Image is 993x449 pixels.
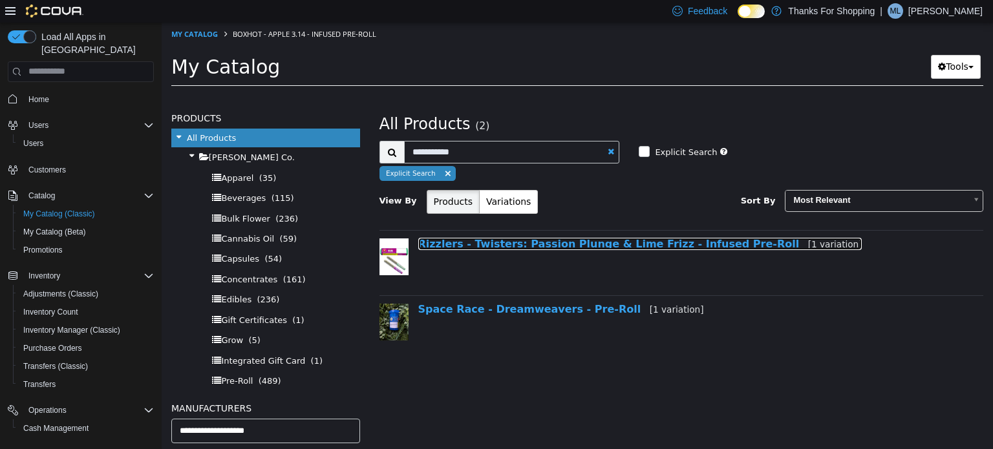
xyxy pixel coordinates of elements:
span: Integrated Gift Card [59,333,144,343]
span: (1) [131,293,142,302]
span: (1) [149,333,161,343]
button: Cash Management [13,419,159,437]
img: 150 [218,281,247,318]
a: Home [23,92,54,107]
p: [PERSON_NAME] [908,3,983,19]
a: Purchase Orders [18,340,87,356]
span: (54) [103,231,120,241]
span: [PERSON_NAME] Co. [47,130,133,140]
button: Users [3,116,159,134]
button: Catalog [3,187,159,205]
button: Customers [3,160,159,179]
span: Transfers [18,377,154,392]
span: Inventory Manager (Classic) [23,325,120,335]
small: (2) [314,98,328,109]
span: Catalog [28,191,55,201]
small: [1 variation] [488,282,542,292]
span: Users [28,120,48,131]
button: Inventory Count [13,303,159,321]
span: Purchase Orders [23,343,82,353]
span: View By [218,173,255,183]
span: (236) [114,191,136,201]
span: Cannabis Oil [59,211,112,221]
span: ML [890,3,901,19]
button: Tools [769,32,819,56]
span: Home [28,94,49,105]
span: My Catalog (Classic) [18,206,154,222]
button: Operations [23,402,72,418]
a: Transfers (Classic) [18,359,93,374]
a: Adjustments (Classic) [18,286,103,302]
button: Transfers (Classic) [13,357,159,375]
a: My Catalog (Classic) [18,206,100,222]
div: Mike Lysack [888,3,903,19]
img: 150 [218,216,247,253]
span: (161) [122,252,144,262]
span: Users [18,136,154,151]
span: All Products [25,110,74,120]
button: Inventory Manager (Classic) [13,321,159,339]
span: Most Relevant [624,168,804,188]
button: Catalog [23,188,60,204]
span: Explicit Search [224,147,274,154]
span: Pre-Roll [59,353,91,363]
button: Operations [3,401,159,419]
span: Inventory Count [23,307,78,317]
span: Inventory [28,271,60,281]
button: Inventory [23,268,65,284]
span: My Catalog (Beta) [18,224,154,240]
a: Inventory Manager (Classic) [18,322,125,338]
a: Inventory Count [18,304,83,320]
a: My Catalog (Beta) [18,224,91,240]
span: Apparel [59,151,92,160]
span: Concentrates [59,252,116,262]
span: (489) [97,353,120,363]
h5: Manufacturers [10,378,198,393]
img: Cova [26,5,83,17]
span: Cash Management [23,423,89,433]
a: Rizzlers - Twisters: Passion Plunge & Lime Frizz - Infused Pre-Roll[1 variation] [257,215,701,227]
button: Transfers [13,375,159,393]
span: (59) [118,211,135,221]
span: My Catalog [10,33,118,56]
span: Capsules [59,231,98,241]
span: Users [23,138,43,149]
span: Inventory Manager (Classic) [18,322,154,338]
a: Most Relevant [623,167,822,189]
span: Inventory Count [18,304,154,320]
span: All Products [218,92,309,110]
span: Transfers [23,379,56,390]
label: Explicit Search [490,123,555,136]
span: Catalog [23,188,154,204]
button: My Catalog (Classic) [13,205,159,223]
span: (35) [98,151,115,160]
a: Transfers [18,377,61,392]
button: Variations [317,167,376,191]
span: Transfers (Classic) [18,359,154,374]
span: Operations [28,405,67,415]
p: Thanks For Shopping [788,3,875,19]
span: Transfers (Classic) [23,361,88,371]
span: Adjustments (Classic) [18,286,154,302]
small: [1 variation] [646,216,701,227]
span: (115) [110,171,133,180]
span: Bulk Flower [59,191,108,201]
span: Operations [23,402,154,418]
span: (5) [87,313,98,322]
span: BoxHot - Apple 3.14 - Infused Pre-Roll [71,6,215,16]
span: (236) [95,272,118,282]
a: Cash Management [18,421,94,436]
span: Edibles [59,272,90,282]
a: My Catalog [10,6,56,16]
button: Users [13,134,159,152]
span: Grow [59,313,81,322]
span: Feedback [688,5,727,17]
span: Adjustments (Classic) [23,289,98,299]
span: My Catalog (Beta) [23,227,86,237]
a: Promotions [18,242,68,258]
span: Load All Apps in [GEOGRAPHIC_DATA] [36,30,154,56]
span: Home [23,91,154,107]
span: Sort By [579,173,614,183]
span: Cash Management [18,421,154,436]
